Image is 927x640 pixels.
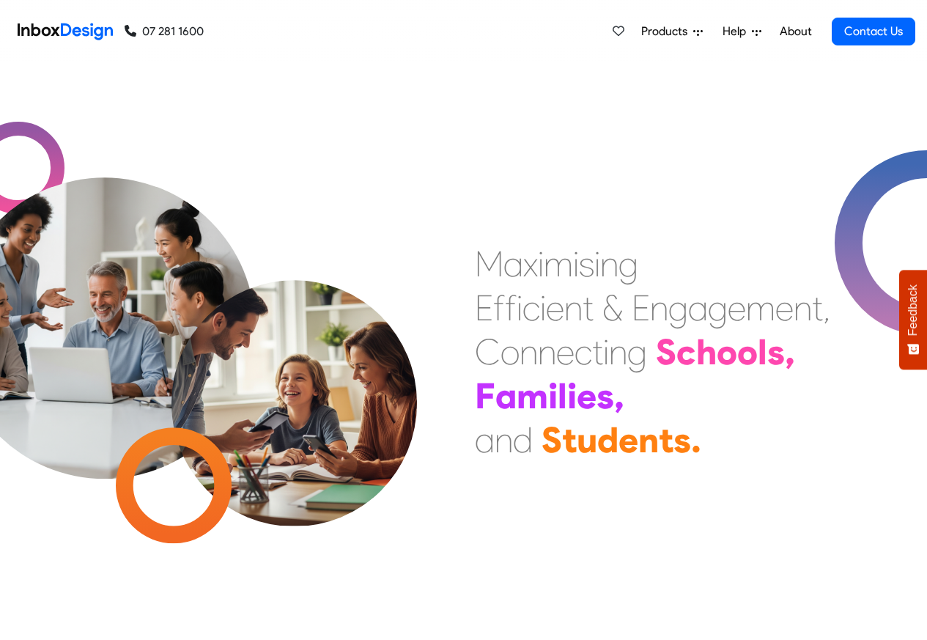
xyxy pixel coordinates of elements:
div: i [548,374,558,418]
div: n [538,330,556,374]
div: n [650,286,668,330]
div: a [475,418,495,462]
div: Maximising Efficient & Engagement, Connecting Schools, Families, and Students. [475,242,830,462]
span: Feedback [906,284,920,336]
div: n [794,286,812,330]
a: Help [717,17,767,46]
div: S [542,418,562,462]
div: i [594,242,600,286]
div: a [495,374,517,418]
div: x [523,242,538,286]
div: d [513,418,533,462]
div: a [503,242,523,286]
div: e [728,286,746,330]
div: , [785,330,795,374]
div: E [475,286,493,330]
a: About [775,17,816,46]
div: a [688,286,708,330]
a: Products [635,17,709,46]
div: . [691,418,701,462]
div: i [538,242,544,286]
div: e [618,418,638,462]
div: t [812,286,823,330]
div: h [696,330,717,374]
div: E [632,286,650,330]
div: s [597,374,614,418]
div: t [562,418,577,462]
div: e [556,330,575,374]
div: M [475,242,503,286]
div: s [673,418,691,462]
button: Feedback - Show survey [899,270,927,369]
div: t [659,418,673,462]
div: i [540,286,546,330]
div: i [567,374,577,418]
div: e [577,374,597,418]
div: g [627,330,647,374]
div: n [600,242,618,286]
div: o [717,330,737,374]
div: c [575,330,592,374]
div: l [758,330,767,374]
div: s [767,330,785,374]
div: t [583,286,594,330]
div: n [520,330,538,374]
div: f [505,286,517,330]
div: F [475,374,495,418]
span: Products [641,23,693,40]
a: 07 281 1600 [125,23,204,40]
div: n [638,418,659,462]
div: g [668,286,688,330]
div: c [676,330,696,374]
div: c [522,286,540,330]
div: f [493,286,505,330]
div: t [592,330,603,374]
div: i [573,242,579,286]
div: m [517,374,548,418]
div: g [708,286,728,330]
div: S [656,330,676,374]
img: parents_with_child.png [141,219,448,526]
div: e [775,286,794,330]
div: n [564,286,583,330]
div: i [517,286,522,330]
div: m [746,286,775,330]
div: l [558,374,567,418]
div: & [602,286,623,330]
a: Contact Us [832,18,915,45]
div: s [579,242,594,286]
span: Help [723,23,752,40]
div: C [475,330,501,374]
div: g [618,242,638,286]
div: , [823,286,830,330]
div: n [495,418,513,462]
div: o [737,330,758,374]
div: , [614,374,624,418]
div: u [577,418,597,462]
div: n [609,330,627,374]
div: e [546,286,564,330]
div: d [597,418,618,462]
div: m [544,242,573,286]
div: i [603,330,609,374]
div: o [501,330,520,374]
